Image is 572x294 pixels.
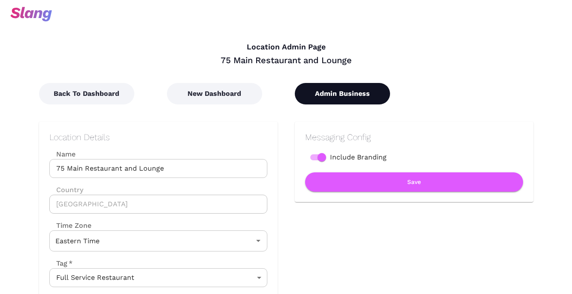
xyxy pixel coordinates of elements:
label: Time Zone [49,220,267,230]
a: Admin Business [295,89,390,98]
label: Country [49,185,267,195]
img: svg+xml;base64,PHN2ZyB3aWR0aD0iOTciIGhlaWdodD0iMzQiIHZpZXdCb3g9IjAgMCA5NyAzNCIgZmlsbD0ibm9uZSIgeG... [10,7,52,21]
button: Admin Business [295,83,390,104]
button: Open [252,235,264,247]
label: Name [49,149,267,159]
span: Include Branding [330,152,387,162]
div: 75 Main Restaurant and Lounge [39,55,533,66]
button: Save [305,172,523,192]
a: Back To Dashboard [39,89,134,98]
h2: Location Details [49,132,267,142]
h2: Messaging Config [305,132,523,142]
div: Full Service Restaurant [49,268,267,287]
button: New Dashboard [167,83,262,104]
a: New Dashboard [167,89,262,98]
label: Tag [49,258,73,268]
button: Back To Dashboard [39,83,134,104]
h4: Location Admin Page [39,43,533,52]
